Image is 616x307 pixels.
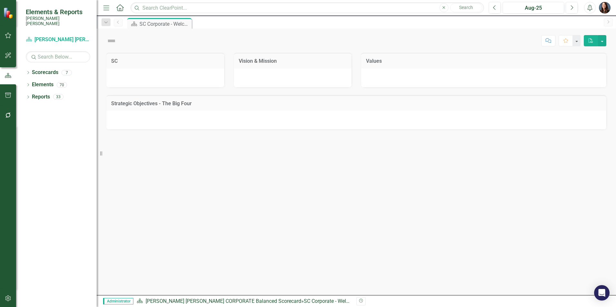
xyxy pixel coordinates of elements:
[26,36,90,43] a: [PERSON_NAME] [PERSON_NAME] CORPORATE Balanced Scorecard
[239,58,347,64] h3: Vision & Mission
[111,101,602,107] h3: Strategic Objectives - The Big Four
[366,58,602,64] h3: Values
[32,81,53,88] a: Elements
[3,7,14,19] img: ClearPoint Strategy
[32,69,58,76] a: Scorecards
[26,51,90,62] input: Search Below...
[505,4,562,12] div: Aug-25
[26,16,90,26] small: [PERSON_NAME] [PERSON_NAME]
[103,298,133,304] span: Administrator
[459,5,473,10] span: Search
[32,93,50,101] a: Reports
[62,70,72,75] div: 7
[137,298,351,305] div: »
[111,58,219,64] h3: SC
[130,2,484,14] input: Search ClearPoint...
[503,2,564,14] button: Aug-25
[304,298,389,304] div: SC Corporate - Welcome to ClearPoint
[594,285,610,301] div: Open Intercom Messenger
[450,3,482,12] button: Search
[26,8,90,16] span: Elements & Reports
[599,2,611,14] img: Tami Griswold
[140,20,190,28] div: SC Corporate - Welcome to ClearPoint
[106,36,117,46] img: Not Defined
[57,82,67,88] div: 70
[53,94,63,100] div: 33
[146,298,301,304] a: [PERSON_NAME] [PERSON_NAME] CORPORATE Balanced Scorecard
